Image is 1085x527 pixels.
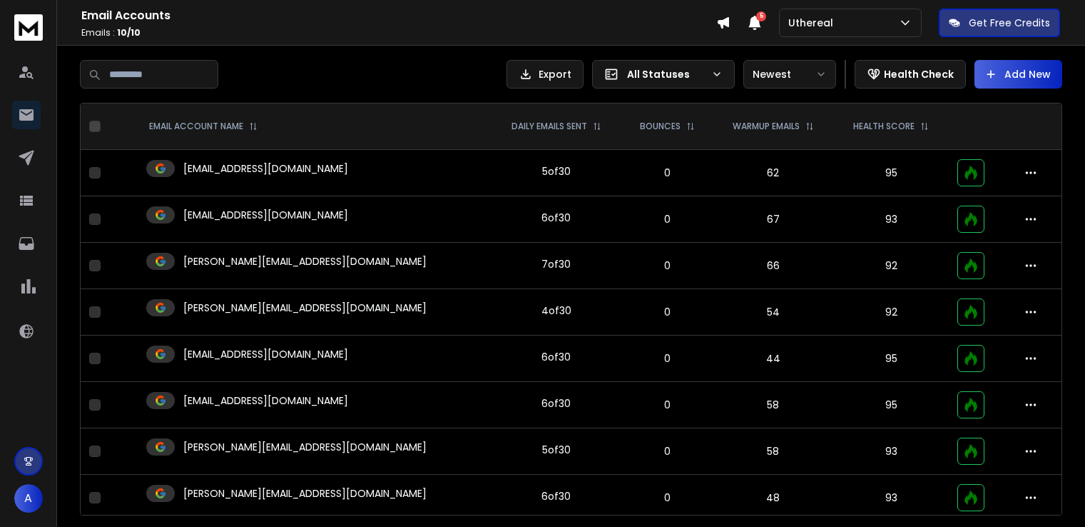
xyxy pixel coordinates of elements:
[183,440,427,454] p: [PERSON_NAME][EMAIL_ADDRESS][DOMAIN_NAME]
[542,164,571,179] div: 5 of 30
[713,150,834,196] td: 62
[14,484,43,513] button: A
[640,121,681,132] p: BOUNCES
[183,347,348,361] p: [EMAIL_ADDRESS][DOMAIN_NAME]
[506,60,584,89] button: Export
[631,166,704,180] p: 0
[541,211,571,225] div: 6 of 30
[183,208,348,222] p: [EMAIL_ADDRESS][DOMAIN_NAME]
[511,121,587,132] p: DAILY EMAILS SENT
[183,161,348,176] p: [EMAIL_ADDRESS][DOMAIN_NAME]
[541,396,571,411] div: 6 of 30
[834,336,949,382] td: 95
[834,289,949,336] td: 92
[631,212,704,226] p: 0
[542,443,571,457] div: 5 of 30
[969,16,1050,30] p: Get Free Credits
[541,350,571,364] div: 6 of 30
[713,243,834,289] td: 66
[631,444,704,458] p: 0
[834,196,949,243] td: 93
[834,428,949,475] td: 93
[713,382,834,428] td: 58
[713,475,834,521] td: 48
[713,428,834,475] td: 58
[743,60,836,89] button: Newest
[884,67,954,81] p: Health Check
[14,14,43,41] img: logo
[733,121,800,132] p: WARMUP EMAILS
[834,243,949,289] td: 92
[81,7,716,24] h1: Email Accounts
[855,60,966,89] button: Health Check
[974,60,1062,89] button: Add New
[631,491,704,505] p: 0
[756,11,766,21] span: 5
[834,382,949,428] td: 95
[631,398,704,412] p: 0
[149,121,258,132] div: EMAIL ACCOUNT NAME
[853,121,915,132] p: HEALTH SCORE
[183,301,427,315] p: [PERSON_NAME][EMAIL_ADDRESS][DOMAIN_NAME]
[631,259,704,273] p: 0
[183,254,427,268] p: [PERSON_NAME][EMAIL_ADDRESS][DOMAIN_NAME]
[631,351,704,366] p: 0
[834,475,949,521] td: 93
[631,305,704,319] p: 0
[939,9,1060,37] button: Get Free Credits
[81,27,716,39] p: Emails :
[627,67,705,81] p: All Statuses
[541,303,571,318] div: 4 of 30
[117,26,141,39] span: 10 / 10
[713,196,834,243] td: 67
[788,16,839,30] p: Uthereal
[183,486,427,501] p: [PERSON_NAME][EMAIL_ADDRESS][DOMAIN_NAME]
[834,150,949,196] td: 95
[541,257,571,271] div: 7 of 30
[713,289,834,336] td: 54
[713,336,834,382] td: 44
[541,489,571,503] div: 6 of 30
[183,393,348,408] p: [EMAIL_ADDRESS][DOMAIN_NAME]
